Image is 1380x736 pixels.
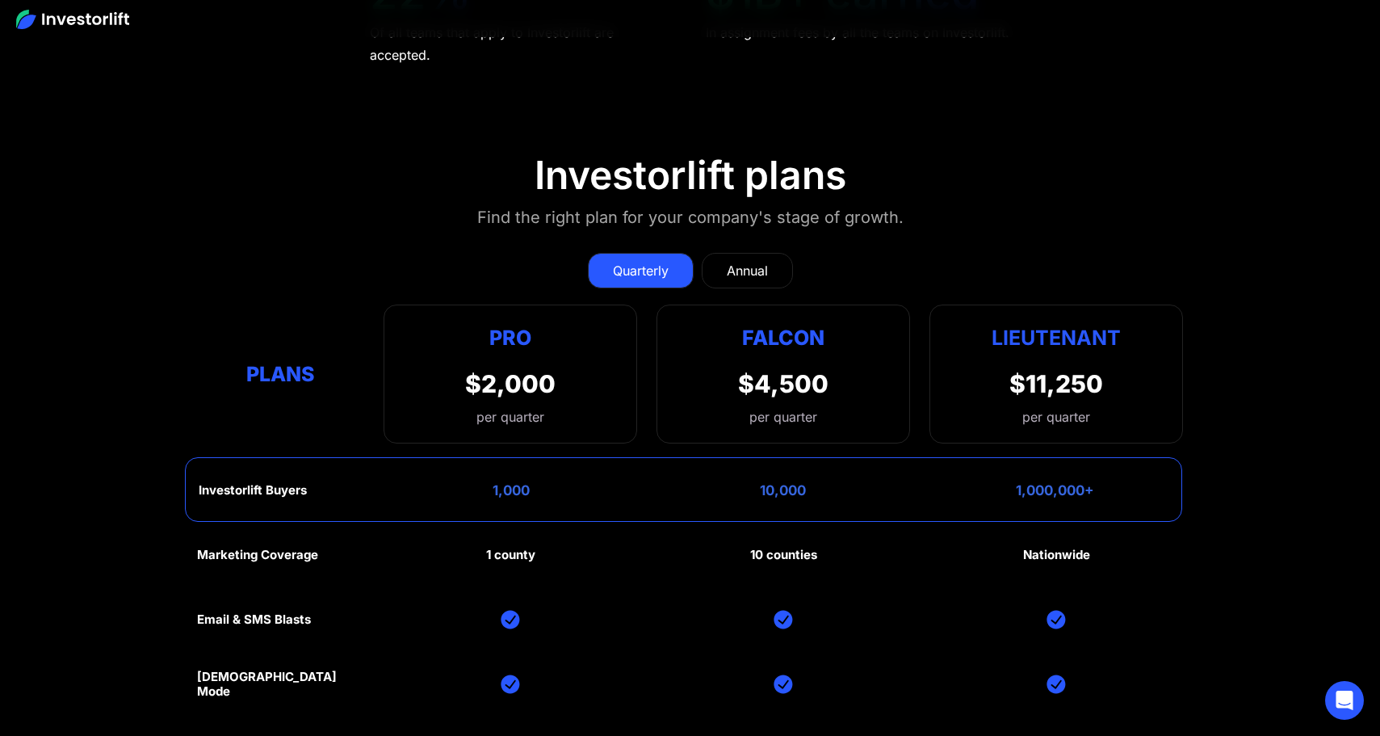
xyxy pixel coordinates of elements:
[197,548,318,562] div: Marketing Coverage
[992,326,1121,350] strong: Lieutenant
[742,322,824,353] div: Falcon
[613,261,669,280] div: Quarterly
[370,21,676,66] div: Of all teams that apply to Investorlift are accepted.
[750,548,817,562] div: 10 counties
[1009,369,1103,398] div: $11,250
[199,483,307,498] div: Investorlift Buyers
[1023,548,1090,562] div: Nationwide
[197,670,364,699] div: [DEMOGRAPHIC_DATA] Mode
[197,612,311,627] div: Email & SMS Blasts
[486,548,535,562] div: 1 county
[1016,482,1094,498] div: 1,000,000+
[749,407,817,427] div: per quarter
[465,322,556,353] div: Pro
[738,369,828,398] div: $4,500
[197,359,364,390] div: Plans
[727,261,768,280] div: Annual
[535,152,846,199] div: Investorlift plans
[760,482,806,498] div: 10,000
[1022,407,1090,427] div: per quarter
[477,204,904,230] div: Find the right plan for your company's stage of growth.
[465,407,556,427] div: per quarter
[465,369,556,398] div: $2,000
[493,482,530,498] div: 1,000
[1325,681,1364,720] div: Open Intercom Messenger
